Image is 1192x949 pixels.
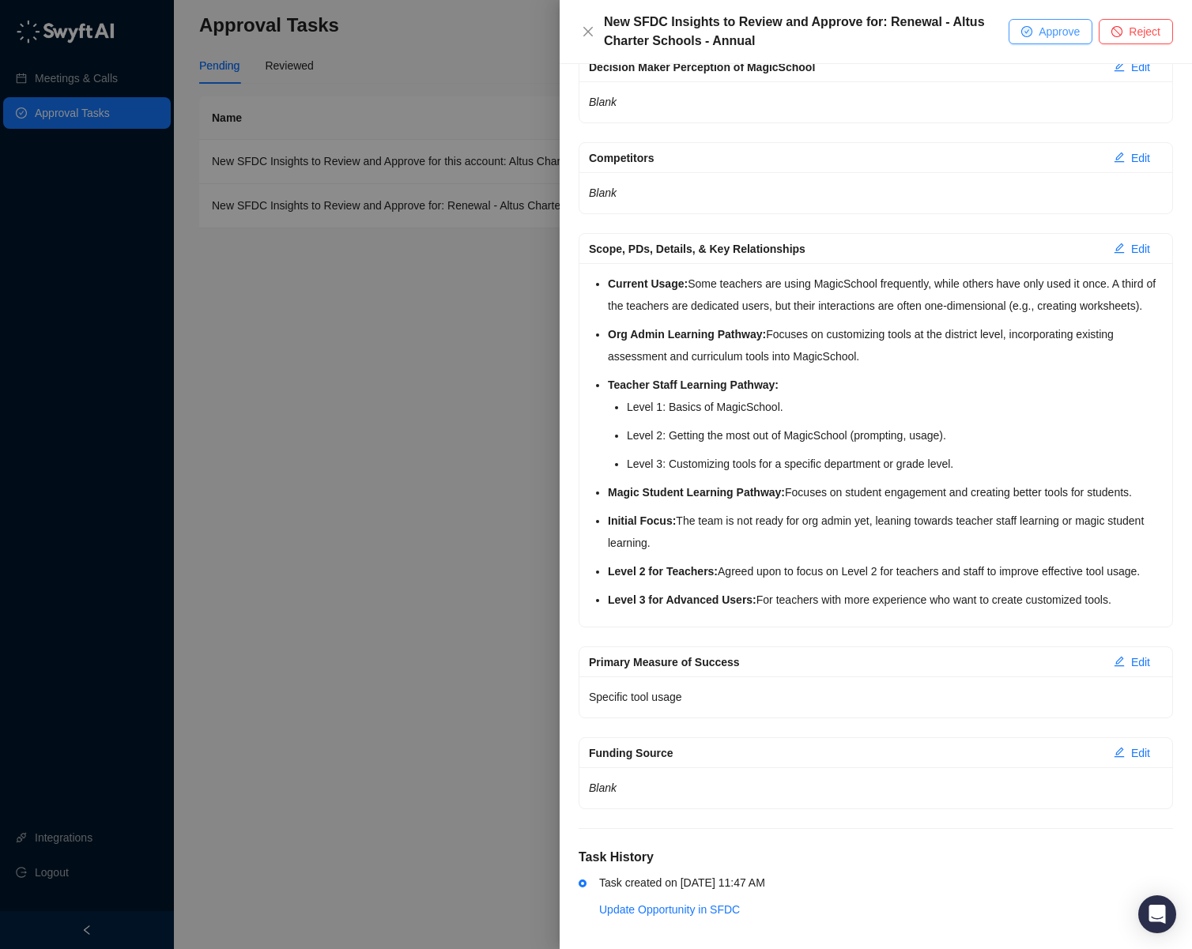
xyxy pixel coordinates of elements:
strong: Level 3 for Advanced Users: [608,593,756,606]
strong: Initial Focus: [608,514,676,527]
div: Primary Measure of Success [589,653,1101,671]
li: For teachers with more experience who want to create customized tools. [608,589,1163,611]
button: Approve [1009,19,1092,44]
span: Edit [1131,744,1150,762]
strong: Magic Student Learning Pathway: [608,486,785,499]
span: check-circle [1021,26,1032,37]
a: Update Opportunity in SFDC [599,903,740,916]
span: Edit [1131,58,1150,76]
span: Reject [1129,23,1160,40]
div: Funding Source [589,744,1101,762]
button: Reject [1099,19,1173,44]
li: Some teachers are using MagicSchool frequently, while others have only used it once. A third of t... [608,273,1163,317]
span: edit [1114,243,1125,254]
div: Open Intercom Messenger [1138,895,1176,933]
span: stop [1111,26,1122,37]
button: Edit [1101,236,1163,262]
li: Level 2: Getting the most out of MagicSchool (prompting, usage). [627,424,1163,446]
strong: Teacher Staff Learning Pathway: [608,378,779,391]
li: Focuses on student engagement and creating better tools for students. [608,481,1163,503]
div: Competitors [589,149,1101,167]
li: Focuses on customizing tools at the district level, incorporating existing assessment and curricu... [608,323,1163,367]
span: close [582,25,594,38]
span: edit [1114,61,1125,72]
span: edit [1114,747,1125,758]
h5: Task History [579,848,1173,867]
li: Level 1: Basics of MagicSchool. [627,396,1163,418]
strong: Level 2 for Teachers: [608,565,718,578]
button: Edit [1101,145,1163,171]
li: Agreed upon to focus on Level 2 for teachers and staff to improve effective tool usage. [608,560,1163,582]
em: Blank [589,781,617,794]
div: New SFDC Insights to Review and Approve for: Renewal - Altus Charter Schools - Annual [604,13,1009,51]
li: Level 3: Customizing tools for a specific department or grade level. [627,453,1163,475]
div: Scope, PDs, Details, & Key Relationships [589,240,1101,258]
em: Blank [589,186,617,199]
span: edit [1114,656,1125,667]
button: Edit [1101,740,1163,766]
button: Edit [1101,55,1163,80]
strong: Org Admin Learning Pathway: [608,328,766,341]
span: Edit [1131,653,1150,671]
span: Approve [1039,23,1080,40]
button: Edit [1101,650,1163,675]
strong: Current Usage: [608,277,688,290]
div: Decision Maker Perception of MagicSchool [589,58,1101,76]
li: The team is not ready for org admin yet, leaning towards teacher staff learning or magic student ... [608,510,1163,554]
span: Edit [1131,240,1150,258]
span: edit [1114,152,1125,163]
em: Blank [589,96,617,108]
span: Task created on [DATE] 11:47 AM [599,876,765,889]
span: Edit [1131,149,1150,167]
p: Specific tool usage [589,686,1163,708]
button: Close [579,22,598,41]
